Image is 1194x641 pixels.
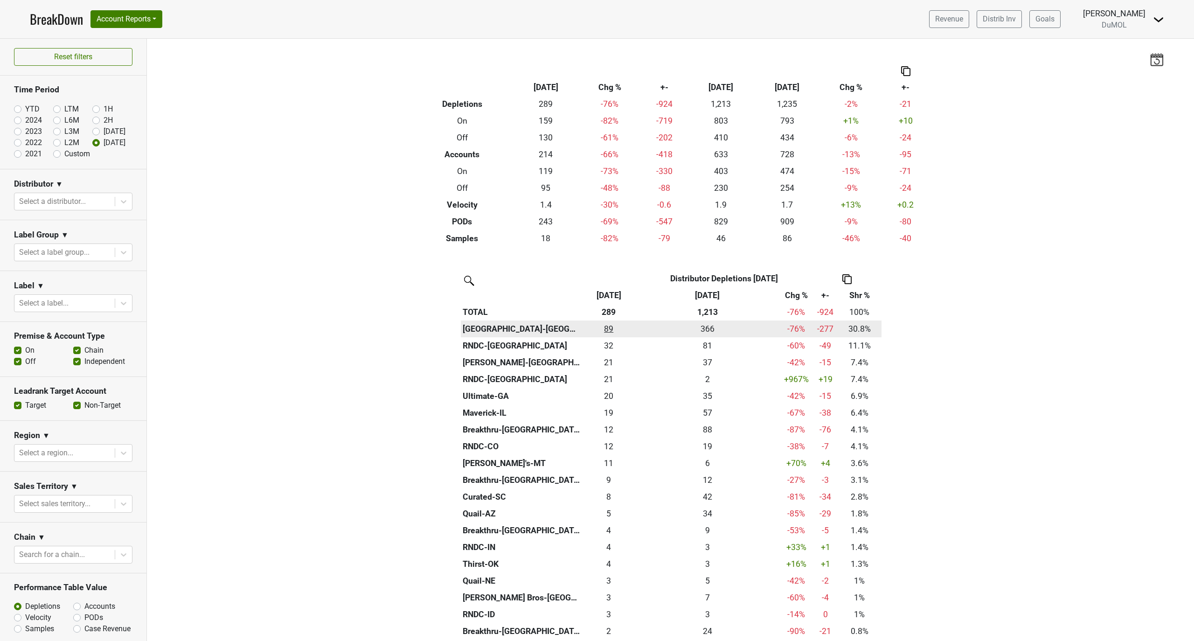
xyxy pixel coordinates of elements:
[461,354,583,371] th: [PERSON_NAME]-[GEOGRAPHIC_DATA]
[638,440,777,453] div: 19
[64,115,79,126] label: L6M
[688,230,754,247] td: 46
[779,455,813,472] td: +70 %
[461,438,583,455] th: RNDC-CO
[641,230,688,247] td: -79
[779,606,813,623] td: -14 %
[779,556,813,572] td: +16 %
[412,230,513,247] th: Samples
[838,472,881,488] td: 3.1%
[584,524,633,536] div: 4
[412,146,513,163] th: Accounts
[815,474,835,486] div: -3
[584,625,633,637] div: 2
[901,66,910,76] img: Copy to clipboard
[412,196,513,213] th: Velocity
[583,388,635,404] td: 19.99
[84,400,121,411] label: Non-Target
[882,213,929,230] td: -80
[461,320,583,337] th: [GEOGRAPHIC_DATA]-[GEOGRAPHIC_DATA]
[638,390,777,402] div: 35
[635,320,780,337] th: 366.000
[820,163,882,180] td: -15 %
[104,104,113,115] label: 1H
[641,112,688,129] td: -719
[461,488,583,505] th: Curated-SC
[638,340,777,352] div: 81
[635,522,780,539] th: 8.834
[635,388,780,404] th: 34.680
[583,556,635,572] td: 3.67
[412,213,513,230] th: PODs
[14,281,35,291] h3: Label
[820,196,882,213] td: +13 %
[635,556,780,572] th: 3.160
[641,196,688,213] td: -0.6
[754,213,820,230] td: 909
[25,601,60,612] label: Depletions
[820,112,882,129] td: +1 %
[579,96,641,112] td: -76 %
[25,400,46,411] label: Target
[882,230,929,247] td: -40
[641,146,688,163] td: -418
[882,163,929,180] td: -71
[583,304,635,320] th: 289
[838,354,881,371] td: 7.4%
[838,522,881,539] td: 1.4%
[838,505,881,522] td: 1.8%
[584,474,633,486] div: 9
[815,356,835,369] div: -15
[641,96,688,112] td: -924
[412,180,513,196] th: Off
[815,625,835,637] div: -21
[688,196,754,213] td: 1.9
[820,213,882,230] td: -9 %
[584,407,633,419] div: 19
[779,354,813,371] td: -42 %
[513,79,579,96] th: [DATE]
[638,524,777,536] div: 9
[838,589,881,606] td: 1%
[42,430,50,441] span: ▼
[25,623,54,634] label: Samples
[64,104,79,115] label: LTM
[583,455,635,472] td: 10.51
[688,112,754,129] td: 803
[638,592,777,604] div: 7
[1153,14,1164,25] img: Dropdown Menu
[638,575,777,587] div: 5
[513,96,579,112] td: 289
[579,79,641,96] th: Chg %
[579,146,641,163] td: -66 %
[583,354,635,371] td: 21.34
[64,126,79,137] label: L3M
[635,404,780,421] th: 56.501
[14,48,132,66] button: Reset filters
[84,345,104,356] label: Chain
[638,491,777,503] div: 42
[584,373,633,385] div: 21
[815,373,835,385] div: +19
[815,491,835,503] div: -34
[838,488,881,505] td: 2.8%
[754,112,820,129] td: 793
[754,180,820,196] td: 254
[638,625,777,637] div: 24
[779,337,813,354] td: -60 %
[584,323,633,335] div: 89
[641,79,688,96] th: +-
[635,472,780,488] th: 12.333
[779,421,813,438] td: -87 %
[838,438,881,455] td: 4.1%
[635,623,780,640] th: 23.667
[584,558,633,570] div: 4
[513,180,579,196] td: 95
[14,331,132,341] h3: Premise & Account Type
[815,524,835,536] div: -5
[584,575,633,587] div: 3
[579,180,641,196] td: -48 %
[635,505,780,522] th: 33.667
[838,337,881,354] td: 11.1%
[641,180,688,196] td: -88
